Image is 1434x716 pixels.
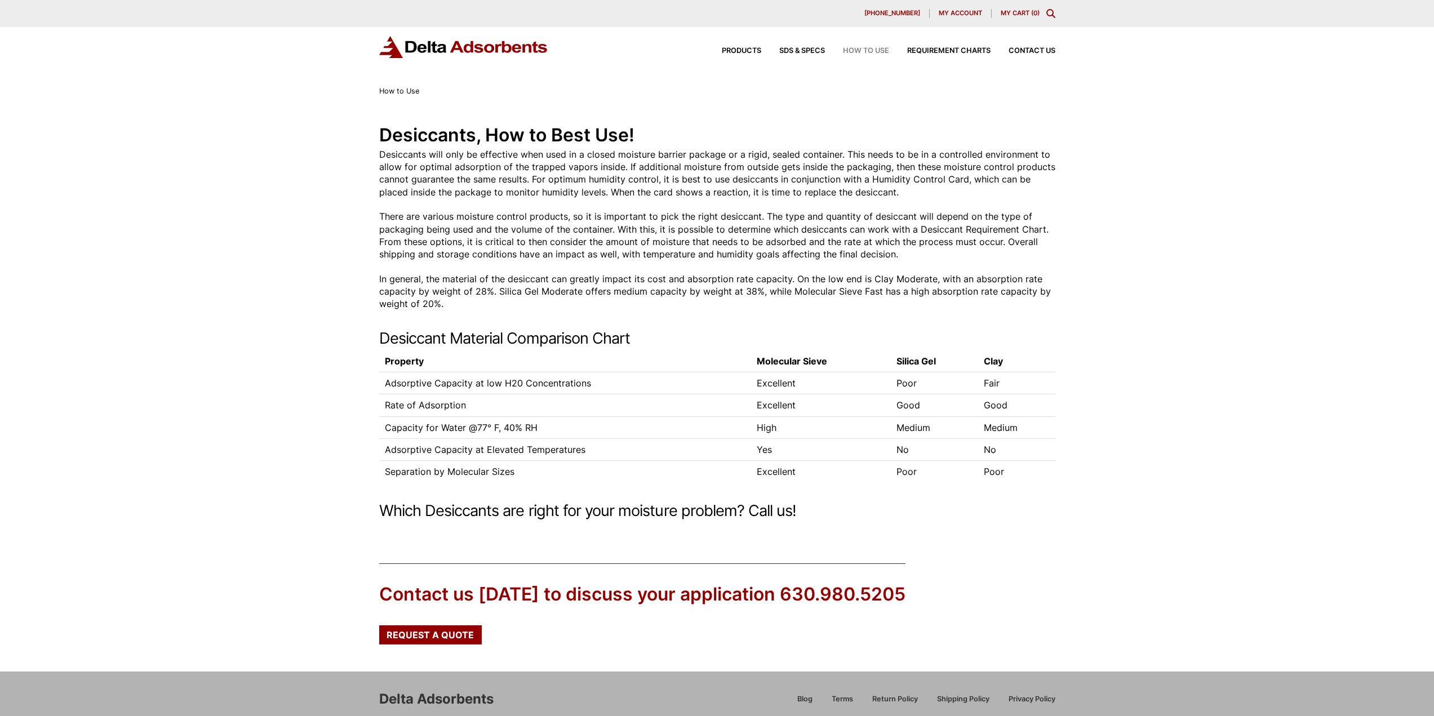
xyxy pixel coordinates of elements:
div: Delta Adsorbents [379,690,494,709]
span: 0 [1033,9,1037,17]
a: My account [930,9,992,18]
span: Request a Quote [387,630,474,639]
p: There are various moisture control products, so it is important to pick the right desiccant. The ... [379,210,1055,261]
td: Medium [891,416,978,438]
td: Excellent [751,394,891,416]
td: Good [891,394,978,416]
a: Return Policy [863,693,927,713]
span: [PHONE_NUMBER] [864,10,920,16]
td: Adsorptive Capacity at Elevated Temperatures [379,438,752,460]
span: Blog [797,696,813,703]
td: No [978,438,1055,460]
td: Excellent [751,372,891,394]
span: Terms [832,696,853,703]
span: How to Use [379,87,419,95]
h1: Desiccants, How to Best Use! [379,123,1055,148]
a: Shipping Policy [927,693,999,713]
p: Desiccants will only be effective when used in a closed moisture barrier package or a rigid, seal... [379,148,1055,199]
th: Silica Gel [891,351,978,372]
td: Rate of Adsorption [379,394,752,416]
td: High [751,416,891,438]
div: Toggle Modal Content [1046,9,1055,18]
h2: Desiccant Material Comparison Chart [379,330,1055,348]
h2: Which Desiccants are right for your moisture problem? Call us! [379,502,1055,521]
span: Return Policy [872,696,918,703]
td: Capacity for Water @77° F, 40% RH [379,416,752,438]
td: Poor [891,461,978,483]
td: No [891,438,978,460]
th: Molecular Sieve [751,351,891,372]
td: Fair [978,372,1055,394]
a: Products [704,47,761,55]
a: [PHONE_NUMBER] [855,9,930,18]
th: Property [379,351,752,372]
a: SDS & SPECS [761,47,825,55]
a: Contact Us [991,47,1055,55]
td: Poor [978,461,1055,483]
div: Contact us [DATE] to discuss your application 630.980.5205 [379,582,905,607]
img: Delta Adsorbents [379,36,548,58]
span: My account [939,10,982,16]
td: Separation by Molecular Sizes [379,461,752,483]
td: Adsorptive Capacity at low H20 Concentrations [379,372,752,394]
td: Medium [978,416,1055,438]
td: Good [978,394,1055,416]
td: Yes [751,438,891,460]
span: How to Use [843,47,889,55]
a: Terms [822,693,863,713]
span: Requirement Charts [907,47,991,55]
td: Poor [891,372,978,394]
a: Privacy Policy [999,693,1055,713]
p: In general, the material of the desiccant can greatly impact its cost and absorption rate capacit... [379,273,1055,310]
a: Request a Quote [379,625,482,644]
span: Shipping Policy [937,696,989,703]
a: Requirement Charts [889,47,991,55]
th: Clay [978,351,1055,372]
a: Blog [788,693,822,713]
a: How to Use [825,47,889,55]
td: Excellent [751,461,891,483]
span: SDS & SPECS [779,47,825,55]
a: My Cart (0) [1001,9,1040,17]
span: Contact Us [1009,47,1055,55]
span: Products [722,47,761,55]
span: Privacy Policy [1009,696,1055,703]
